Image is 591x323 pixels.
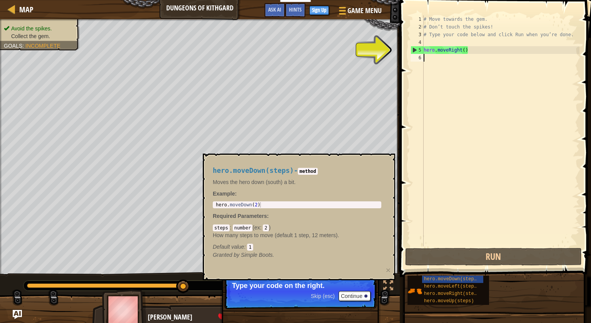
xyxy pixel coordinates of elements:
[424,291,482,296] span: hero.moveRight(steps)
[11,33,50,39] span: Collect the gem.
[260,224,263,231] span: :
[213,178,381,186] p: Moves the hero down (south) a bit.
[407,284,422,298] img: portrait.png
[213,252,274,258] em: Simple Boots.
[381,279,396,295] button: Toggle fullscreen
[411,38,424,46] div: 4
[25,43,60,49] span: Incomplete
[411,46,424,54] div: 5
[309,6,329,15] button: Sign Up
[4,25,74,32] li: Avoid the spikes.
[298,168,317,175] code: method
[347,6,382,16] span: Game Menu
[244,244,247,250] span: :
[213,191,235,197] span: Example
[213,224,230,231] code: steps
[333,3,386,21] button: Game Menu
[19,4,33,15] span: Map
[213,252,241,258] span: Granted by
[264,3,285,17] button: Ask AI
[4,32,74,40] li: Collect the gem.
[4,43,22,49] span: Goals
[22,43,25,49] span: :
[148,312,300,322] div: [PERSON_NAME]
[411,54,424,62] div: 6
[230,224,233,231] span: :
[232,282,369,290] p: Type your code on the right.
[405,248,582,266] button: Run
[424,276,479,282] span: hero.moveDown(steps)
[213,167,294,174] span: hero.moveDown(steps)
[411,31,424,38] div: 3
[411,15,424,23] div: 1
[213,167,381,174] h4: -
[11,25,52,32] span: Avoid the spikes.
[267,213,269,219] span: :
[424,298,474,304] span: hero.moveUp(steps)
[268,6,281,13] span: Ask AI
[213,191,237,197] strong: :
[213,224,381,251] div: ( )
[213,231,381,239] p: How many steps to move (default 1 step, 12 meters).
[263,224,269,231] code: 2
[386,266,391,274] button: ×
[213,244,244,250] span: Default value
[311,293,335,299] span: Skip (esc)
[254,224,260,231] span: ex
[213,213,267,219] span: Required Parameters
[424,284,479,289] span: hero.moveLeft(steps)
[289,6,302,13] span: Hints
[247,244,253,251] code: 1
[15,4,33,15] a: Map
[411,23,424,31] div: 2
[233,224,252,231] code: number
[218,313,294,320] div: health: 11 / 11
[13,310,22,319] button: Ask AI
[339,291,371,301] button: Continue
